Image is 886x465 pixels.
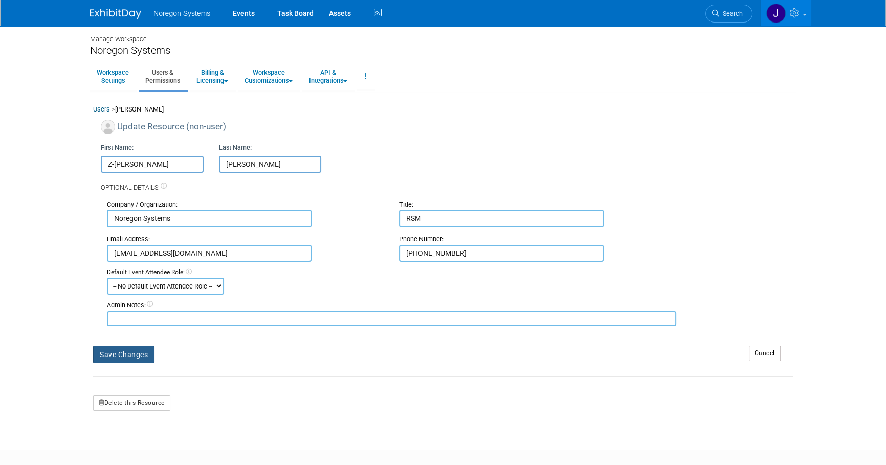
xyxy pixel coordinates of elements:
img: ExhibitDay [90,9,141,19]
img: Johana Gil [766,4,786,23]
a: Users &Permissions [139,64,187,89]
a: Users [93,105,110,113]
div: Admin Notes: [107,301,676,311]
label: First Name: [101,143,134,153]
a: WorkspaceCustomizations [238,64,299,89]
div: Optional Details: [101,173,793,193]
button: Save Changes [93,346,154,363]
div: [PERSON_NAME] [93,105,793,120]
input: First Name [101,156,204,173]
div: Phone Number: [399,235,676,245]
div: Company / Organization: [107,200,384,210]
div: Title: [399,200,676,210]
a: Billing &Licensing [190,64,235,89]
a: Cancel [749,346,781,361]
span: Noregon Systems [153,9,210,17]
img: Associate-Profile-5.png [101,120,115,134]
button: Delete this Resource [93,395,170,411]
div: Default Event Attendee Role: [107,268,793,277]
span: > [112,105,115,113]
label: Last Name: [219,143,252,153]
span: Search [719,10,743,17]
div: Email Address: [107,235,384,245]
a: API &Integrations [302,64,354,89]
div: Manage Workspace [90,26,796,44]
input: Last Name [219,156,322,173]
div: Noregon Systems [90,44,796,57]
div: Update Resource (non-user) [101,120,793,138]
a: WorkspaceSettings [90,64,136,89]
a: Search [705,5,752,23]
